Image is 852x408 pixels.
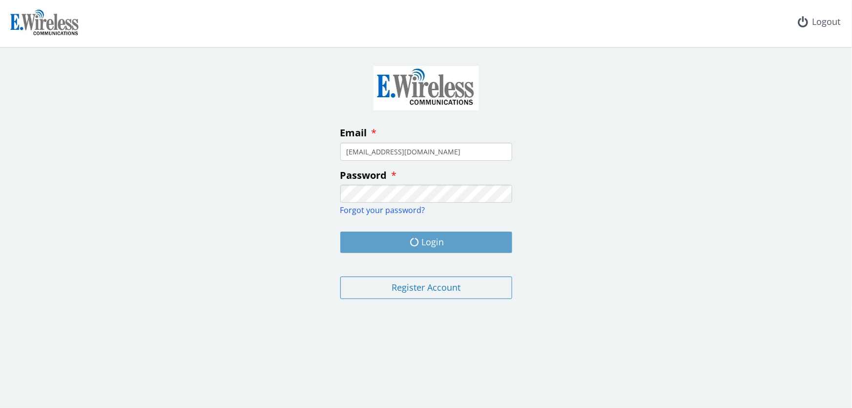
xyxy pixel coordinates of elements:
[340,169,387,182] span: Password
[340,277,512,299] button: Register Account
[340,232,512,253] button: Login
[340,126,367,139] span: Email
[340,143,512,161] input: enter your email address
[340,205,425,215] a: Forgot your password?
